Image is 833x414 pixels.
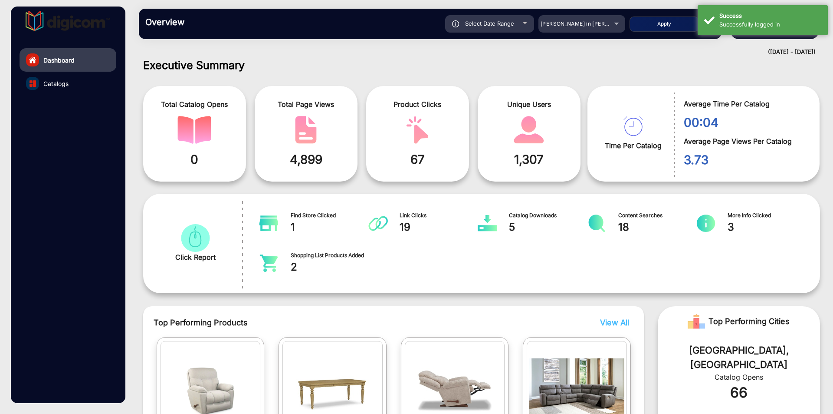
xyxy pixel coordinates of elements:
button: Apply [630,17,699,32]
span: More Info Clicked [728,212,806,219]
div: Catalog Opens [671,372,807,382]
img: catalog [30,80,36,87]
img: catalog [623,116,643,136]
h3: Overview [145,17,267,27]
span: 18 [618,219,697,235]
img: catalog [478,215,497,232]
span: Find Store Clicked [291,212,369,219]
img: catalog [289,116,323,144]
span: Unique Users [484,99,574,109]
img: home [29,56,36,64]
span: 1 [291,219,369,235]
span: Average Page Views Per Catalog [684,136,807,146]
a: Catalogs [20,72,116,95]
span: 3.73 [684,151,807,169]
img: vmg-logo [26,11,111,31]
span: Click Report [175,252,216,262]
span: Dashboard [43,56,75,65]
img: catalog [259,215,279,232]
span: Average Time Per Catalog [684,99,807,109]
img: catalog [177,116,211,144]
img: catalog [696,215,716,232]
span: Shopping List Products Added [291,252,369,259]
span: 2 [291,259,369,275]
div: Successfully logged in [719,20,821,29]
img: catalog [178,224,212,252]
div: 66 [671,382,807,403]
div: ([DATE] - [DATE]) [130,48,816,56]
img: catalog [368,215,388,232]
span: Catalogs [43,79,69,88]
span: 67 [373,150,462,169]
span: 5 [509,219,587,235]
span: Total Catalog Opens [150,99,239,109]
button: View All [598,317,627,328]
img: icon [452,20,459,27]
span: Top Performing Cities [708,313,790,330]
span: Top Performing Products [154,317,519,328]
span: 19 [400,219,478,235]
span: Select Date Range [465,20,514,27]
span: View All [600,318,629,327]
img: catalog [587,215,607,232]
span: Total Page Views [261,99,351,109]
span: 0 [150,150,239,169]
span: Product Clicks [373,99,462,109]
span: Content Searches [618,212,697,219]
img: Rank image [688,313,705,330]
img: catalog [512,116,546,144]
span: 4,899 [261,150,351,169]
div: [GEOGRAPHIC_DATA], [GEOGRAPHIC_DATA] [671,343,807,372]
span: Catalog Downloads [509,212,587,219]
span: 3 [728,219,806,235]
span: 1,307 [484,150,574,169]
img: catalog [400,116,434,144]
span: 00:04 [684,113,807,132]
a: Dashboard [20,48,116,72]
span: Link Clicks [400,212,478,219]
h1: Executive Summary [143,59,820,72]
img: catalog [259,255,279,272]
span: [PERSON_NAME] in [PERSON_NAME] [541,20,636,27]
div: Success [719,12,821,20]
